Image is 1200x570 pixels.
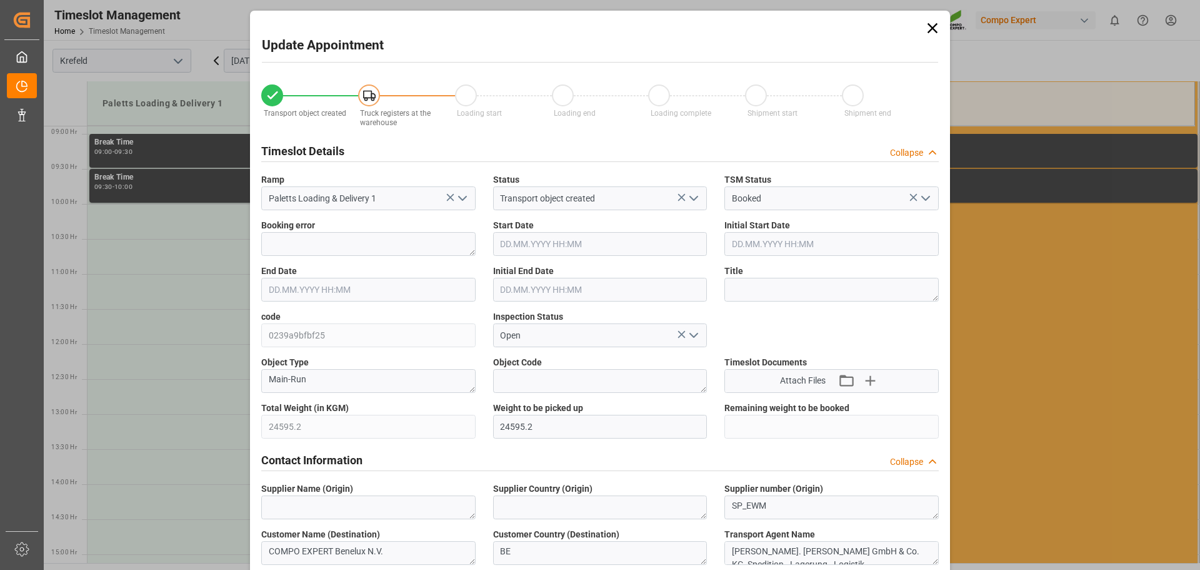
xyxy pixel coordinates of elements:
span: Supplier number (Origin) [724,482,823,496]
textarea: COMPO EXPERT Benelux N.V. [261,541,476,565]
input: DD.MM.YYYY HH:MM [724,232,939,256]
h2: Timeslot Details [261,143,344,160]
input: Type to search/select [261,186,476,210]
button: open menu [452,189,471,208]
div: Collapse [890,146,923,160]
span: Transport Agent Name [724,528,815,541]
span: Attach Files [780,374,826,387]
textarea: SP_EWM [724,496,939,519]
span: TSM Status [724,173,771,186]
h2: Update Appointment [262,36,384,56]
span: Total Weight (in KGM) [261,402,349,415]
span: Customer Name (Destination) [261,528,380,541]
textarea: [PERSON_NAME]. [PERSON_NAME] GmbH & Co. KG, Spedition - Lagerung - Logistik [724,541,939,565]
span: Remaining weight to be booked [724,402,849,415]
input: DD.MM.YYYY HH:MM [493,278,707,302]
textarea: BE [493,541,707,565]
span: Loading end [554,109,596,118]
span: Customer Country (Destination) [493,528,619,541]
span: Initial Start Date [724,219,790,232]
button: open menu [684,189,702,208]
span: Shipment end [844,109,891,118]
span: Truck registers at the warehouse [360,109,431,127]
span: Loading complete [651,109,711,118]
input: DD.MM.YYYY HH:MM [493,232,707,256]
span: Timeslot Documents [724,356,807,369]
span: Object Code [493,356,542,369]
h2: Contact Information [261,452,362,469]
span: Shipment start [747,109,797,118]
span: Inspection Status [493,310,563,323]
span: Start Date [493,219,534,232]
span: Supplier Country (Origin) [493,482,592,496]
span: End Date [261,265,297,278]
button: open menu [684,326,702,345]
span: Object Type [261,356,309,369]
span: Loading start [457,109,502,118]
input: DD.MM.YYYY HH:MM [261,278,476,302]
span: Ramp [261,173,284,186]
input: Type to search/select [493,186,707,210]
span: Booking error [261,219,315,232]
span: code [261,310,281,323]
span: Title [724,265,743,278]
span: Initial End Date [493,265,554,278]
span: Weight to be picked up [493,402,583,415]
span: Supplier Name (Origin) [261,482,353,496]
div: Collapse [890,455,923,469]
span: Transport object created [264,109,346,118]
textarea: Main-Run [261,369,476,393]
button: open menu [915,189,934,208]
span: Status [493,173,519,186]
